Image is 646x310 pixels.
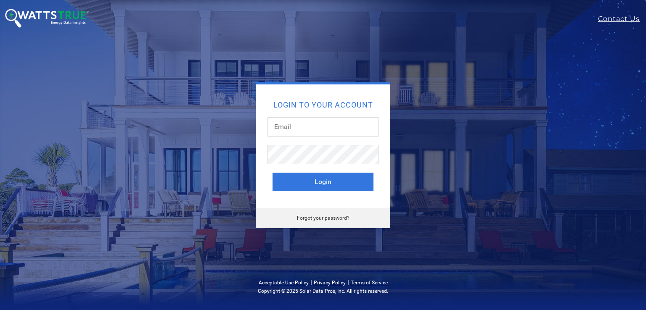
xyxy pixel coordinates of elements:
[314,280,346,286] a: Privacy Policy
[267,117,379,137] input: Email
[5,9,89,28] img: WattsTrue
[297,215,349,221] a: Forgot your password?
[351,280,388,286] a: Terms of Service
[310,278,312,286] span: |
[347,278,349,286] span: |
[598,14,646,24] a: Contact Us
[259,280,309,286] a: Acceptable Use Policy
[273,101,373,109] h2: Login to your account
[273,173,373,191] button: Login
